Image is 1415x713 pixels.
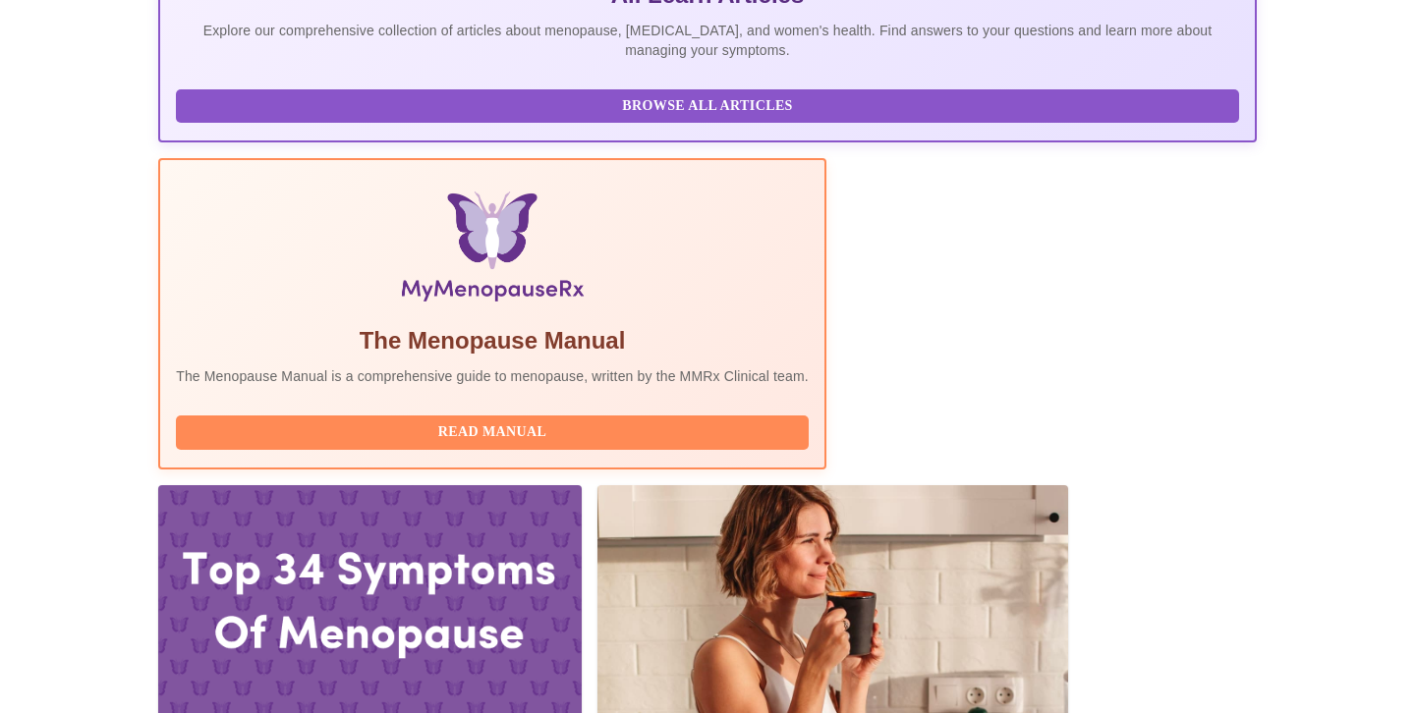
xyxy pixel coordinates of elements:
button: Read Manual [176,415,809,450]
p: Explore our comprehensive collection of articles about menopause, [MEDICAL_DATA], and women's hea... [176,21,1239,60]
a: Browse All Articles [176,96,1244,113]
a: Read Manual [176,422,814,439]
p: The Menopause Manual is a comprehensive guide to menopause, written by the MMRx Clinical team. [176,366,809,386]
h5: The Menopause Manual [176,325,809,356]
span: Read Manual [196,420,789,445]
button: Browse All Articles [176,89,1239,124]
span: Browse All Articles [196,94,1219,119]
img: Menopause Manual [276,192,707,309]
